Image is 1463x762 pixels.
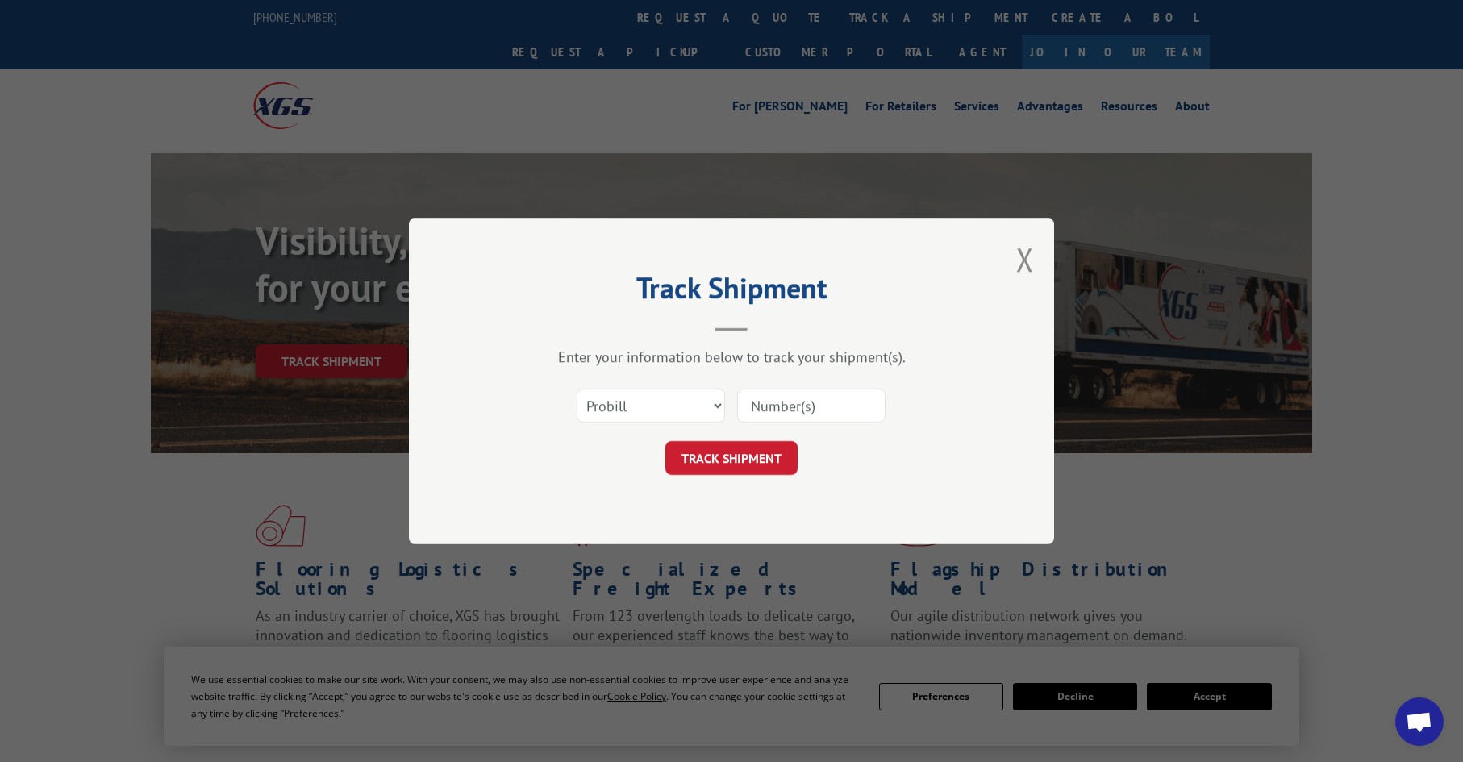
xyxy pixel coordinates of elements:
div: Open chat [1395,697,1444,746]
h2: Track Shipment [490,277,973,307]
input: Number(s) [737,389,886,423]
button: Close modal [1016,238,1034,281]
div: Enter your information below to track your shipment(s). [490,348,973,366]
button: TRACK SHIPMENT [665,441,798,475]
